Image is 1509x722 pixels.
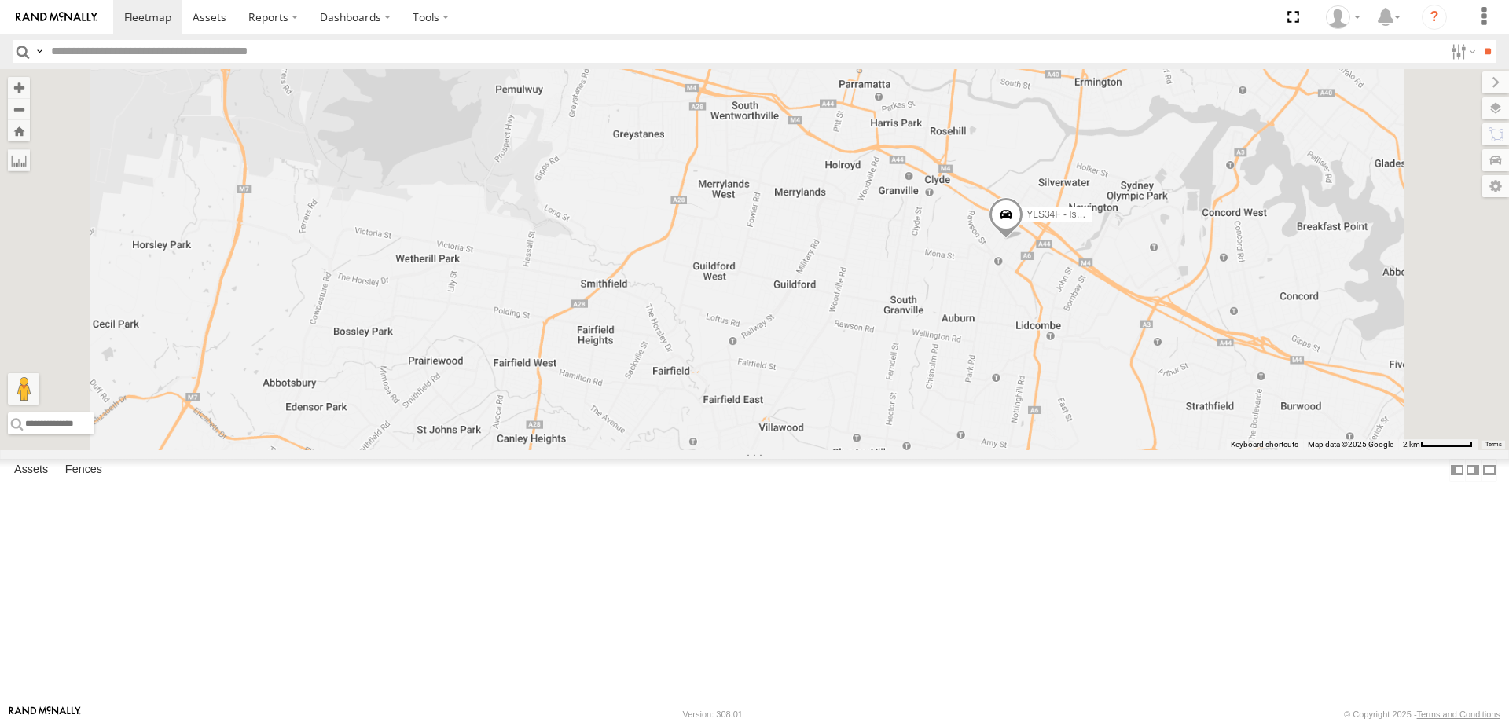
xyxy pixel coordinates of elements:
label: Dock Summary Table to the Right [1465,459,1481,482]
label: Search Filter Options [1445,40,1478,63]
label: Search Query [33,40,46,63]
label: Dock Summary Table to the Left [1449,459,1465,482]
a: Terms (opens in new tab) [1485,442,1502,448]
div: Tom Tozer [1320,5,1366,29]
button: Zoom Home [8,120,30,141]
a: Visit our Website [9,706,81,722]
span: YLS34F - Isuzu DMAX [1026,209,1122,220]
label: Measure [8,149,30,171]
button: Keyboard shortcuts [1231,439,1298,450]
label: Fences [57,459,110,481]
img: rand-logo.svg [16,12,97,23]
button: Drag Pegman onto the map to open Street View [8,373,39,405]
label: Hide Summary Table [1481,459,1497,482]
button: Zoom in [8,77,30,98]
div: Version: 308.01 [683,709,743,719]
label: Assets [6,459,56,481]
label: Map Settings [1482,175,1509,197]
button: Map Scale: 2 km per 63 pixels [1398,439,1478,450]
i: ? [1422,5,1447,30]
span: 2 km [1403,440,1420,449]
span: Map data ©2025 Google [1308,440,1393,449]
div: © Copyright 2025 - [1344,709,1500,719]
a: Terms and Conditions [1417,709,1500,719]
button: Zoom out [8,98,30,120]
